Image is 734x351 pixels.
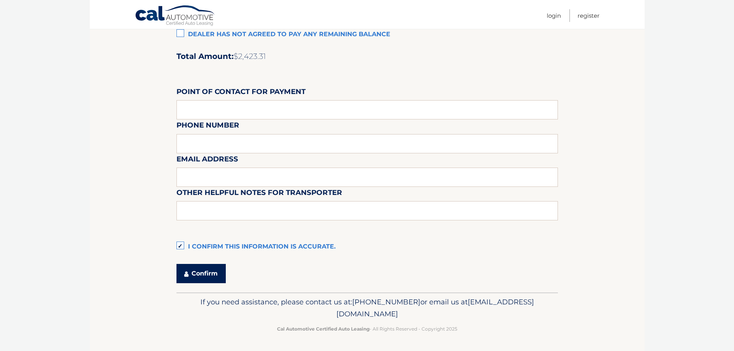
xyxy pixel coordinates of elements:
[233,52,266,61] span: $2,423.31
[547,9,561,22] a: Login
[277,326,370,332] strong: Cal Automotive Certified Auto Leasing
[176,239,558,255] label: I confirm this information is accurate.
[176,264,226,283] button: Confirm
[181,325,553,333] p: - All Rights Reserved - Copyright 2025
[135,5,216,27] a: Cal Automotive
[176,187,342,201] label: Other helpful notes for transporter
[352,297,420,306] span: [PHONE_NUMBER]
[181,296,553,321] p: If you need assistance, please contact us at: or email us at
[176,153,238,168] label: Email Address
[176,86,306,100] label: Point of Contact for Payment
[578,9,600,22] a: Register
[176,52,558,61] h2: Total Amount:
[176,27,558,42] label: Dealer has not agreed to pay any remaining balance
